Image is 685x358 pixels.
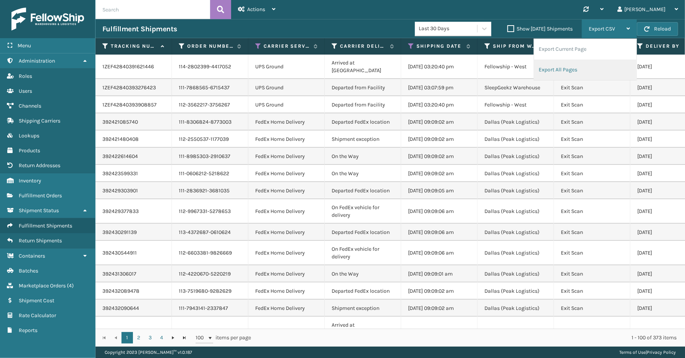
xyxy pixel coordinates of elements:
[325,300,401,317] td: Shipment exception
[325,79,401,96] td: Departed from Facility
[196,332,251,343] span: items per page
[401,282,478,300] td: [DATE] 09:09:02 am
[401,131,478,148] td: [DATE] 09:09:02 am
[478,282,554,300] td: Dallas (Peak Logistics)
[19,282,66,289] span: Marketplace Orders
[325,241,401,265] td: On FedEx vehicle for delivery
[554,300,630,317] td: Exit Scan
[19,268,38,274] span: Batches
[554,199,630,224] td: Exit Scan
[478,317,554,349] td: Dallas (Peak Logistics)
[325,113,401,131] td: Departed FedEx location
[534,60,636,80] li: Export All Pages
[325,148,401,165] td: On the Way
[325,317,401,349] td: Arrived at [GEOGRAPHIC_DATA] location
[179,271,231,277] a: 112-4220670-5220219
[554,182,630,199] td: Exit Scan
[325,224,401,241] td: Departed FedEx location
[19,147,40,154] span: Products
[19,207,59,214] span: Shipment Status
[401,265,478,282] td: [DATE] 09:09:01 am
[248,282,325,300] td: FedEx Home Delivery
[478,199,554,224] td: Dallas (Peak Logistics)
[248,148,325,165] td: FedEx Home Delivery
[96,265,172,282] td: 392431306017
[478,241,554,265] td: Dallas (Peak Logistics)
[401,182,478,199] td: [DATE] 09:09:05 am
[196,334,207,342] span: 100
[554,165,630,182] td: Exit Scan
[19,132,39,139] span: Lookups
[248,317,325,349] td: FedEx Home Delivery
[554,79,630,96] td: Exit Scan
[478,131,554,148] td: Dallas (Peak Logistics)
[325,55,401,79] td: Arrived at [GEOGRAPHIC_DATA]
[19,177,41,184] span: Inventory
[248,113,325,131] td: FedEx Home Delivery
[96,282,172,300] td: 392432089478
[262,334,677,342] div: 1 - 100 of 373 items
[248,79,325,96] td: UPS Ground
[419,25,478,33] div: Last 30 Days
[96,96,172,113] td: 1ZEF42840393908857
[179,332,190,343] a: Go to the last page
[401,55,478,79] td: [DATE] 03:20:40 pm
[325,96,401,113] td: Departed from Facility
[478,165,554,182] td: Dallas (Peak Logistics)
[325,182,401,199] td: Departed FedEx location
[554,282,630,300] td: Exit Scan
[19,223,72,229] span: Fulfillment Shipments
[111,43,157,50] label: Tracking Number
[478,182,554,199] td: Dallas (Peak Logistics)
[121,332,133,343] a: 1
[248,199,325,224] td: FedEx Home Delivery
[19,73,32,79] span: Roles
[179,187,230,194] a: 111-2836921-3681035
[18,42,31,49] span: Menu
[179,229,231,235] a: 113-4372687-0610624
[401,79,478,96] td: [DATE] 03:07:59 pm
[554,131,630,148] td: Exit Scan
[179,153,230,160] a: 111-8985303-2910637
[19,192,62,199] span: Fulfillment Orders
[619,350,646,355] a: Terms of Use
[96,113,172,131] td: 392421085740
[179,170,229,177] a: 111-0606212-5218622
[401,113,478,131] td: [DATE] 09:09:02 am
[96,148,172,165] td: 392422614604
[554,224,630,241] td: Exit Scan
[478,265,554,282] td: Dallas (Peak Logistics)
[19,88,32,94] span: Users
[401,96,478,113] td: [DATE] 03:20:40 pm
[248,96,325,113] td: UPS Ground
[19,237,62,244] span: Return Shipments
[478,224,554,241] td: Dallas (Peak Logistics)
[179,208,231,214] a: 112-9967331-5278653
[105,347,192,358] p: Copyright 2023 [PERSON_NAME]™ v 1.0.187
[179,136,229,142] a: 112-2550537-1177039
[589,26,615,32] span: Export CSV
[619,347,676,358] div: |
[554,113,630,131] td: Exit Scan
[401,317,478,349] td: [DATE] 09:09:02 am
[247,6,265,13] span: Actions
[187,43,233,50] label: Order Number
[478,55,554,79] td: Fellowship - West
[67,282,74,289] span: ( 4 )
[144,332,156,343] a: 3
[554,317,630,349] td: Exit Scan
[96,79,172,96] td: 1ZEF42840393276423
[248,131,325,148] td: FedEx Home Delivery
[493,43,539,50] label: Ship from warehouse
[248,165,325,182] td: FedEx Home Delivery
[170,335,176,341] span: Go to the next page
[248,182,325,199] td: FedEx Home Delivery
[102,24,177,34] h3: Fulfillment Shipments
[167,332,179,343] a: Go to the next page
[11,8,84,31] img: logo
[554,241,630,265] td: Exit Scan
[554,96,630,113] td: Exit Scan
[264,43,310,50] label: Carrier Service
[401,199,478,224] td: [DATE] 09:09:06 am
[96,241,172,265] td: 392430544911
